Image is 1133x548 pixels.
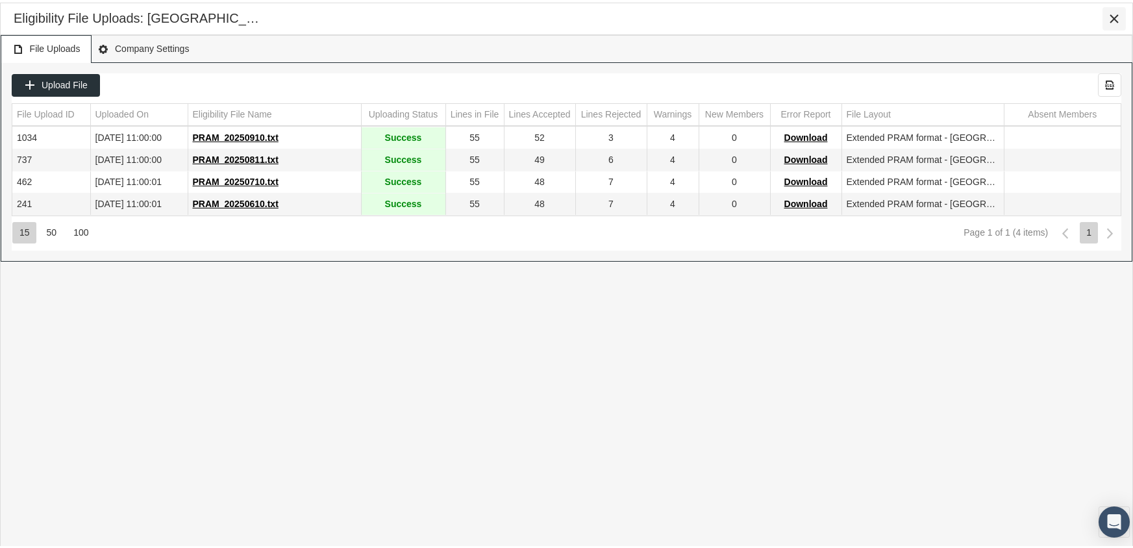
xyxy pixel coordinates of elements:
td: Success [361,125,445,147]
td: 4 [647,169,699,191]
td: Column New Members [699,101,770,123]
div: Close [1102,5,1126,28]
td: [DATE] 11:00:00 [90,125,188,147]
span: Upload File [42,77,88,88]
div: Eligibility File Name [193,106,272,118]
span: PRAM_20250910.txt [193,130,279,140]
td: 52 [504,125,575,147]
td: Extended PRAM format - [GEOGRAPHIC_DATA] HP [841,191,1004,213]
td: 3 [575,125,647,147]
span: Download [784,174,828,184]
td: Column Lines in File [445,101,504,123]
td: [DATE] 11:00:00 [90,147,188,169]
div: New Members [705,106,764,118]
td: Column File Upload ID [12,101,90,123]
td: 737 [12,147,90,169]
div: Items per page: 50 [40,219,64,241]
td: Extended PRAM format - [GEOGRAPHIC_DATA] HP [841,169,1004,191]
td: Column Uploading Status [361,101,445,123]
td: 55 [445,191,504,213]
div: Uploaded On [95,106,149,118]
td: 48 [504,169,575,191]
td: 0 [699,169,770,191]
span: Download [784,130,828,140]
div: Page 1 of 1 (4 items) [964,225,1048,235]
span: Company Settings [97,38,189,55]
td: 0 [699,191,770,213]
div: Next Page [1099,219,1121,242]
td: Column Uploaded On [90,101,188,123]
div: File Layout [847,106,891,118]
td: Column Lines Accepted [504,101,575,123]
div: Page 1 [1080,219,1098,241]
td: 4 [647,191,699,213]
span: PRAM_20250610.txt [193,196,279,206]
td: 55 [445,147,504,169]
div: Previous Page [1054,219,1077,242]
div: Lines in File [451,106,499,118]
td: [DATE] 11:00:01 [90,169,188,191]
div: Items per page: 100 [66,219,95,241]
div: Eligibility File Uploads: [GEOGRAPHIC_DATA] HEALTH PLANS [14,7,261,25]
div: Items per page: 15 [12,219,36,241]
td: Column Warnings [647,101,699,123]
td: 4 [647,125,699,147]
td: 0 [699,125,770,147]
td: Column Error Report [770,101,841,123]
div: Data grid toolbar [12,71,1121,94]
span: PRAM_20250710.txt [193,174,279,184]
td: 49 [504,147,575,169]
div: Warnings [654,106,692,118]
div: Error Report [780,106,830,118]
td: Column Lines Rejected [575,101,647,123]
div: File Upload ID [17,106,75,118]
td: Extended PRAM format - [GEOGRAPHIC_DATA] HP [841,125,1004,147]
td: 4 [647,147,699,169]
div: Lines Rejected [581,106,641,118]
td: Success [361,147,445,169]
div: Uploading Status [369,106,438,118]
td: Success [361,191,445,213]
td: Success [361,169,445,191]
td: Column Absent Members [1004,101,1121,123]
span: Download [784,196,828,206]
td: 1034 [12,125,90,147]
div: Open Intercom Messenger [1099,504,1130,535]
div: Absent Members [1028,106,1097,118]
td: 241 [12,191,90,213]
div: Export all data to Excel [1098,71,1121,94]
td: [DATE] 11:00:01 [90,191,188,213]
td: 55 [445,125,504,147]
span: File Uploads [12,38,81,55]
div: Data grid [12,71,1121,248]
td: 462 [12,169,90,191]
td: Extended PRAM format - [GEOGRAPHIC_DATA] HP [841,147,1004,169]
div: Upload File [12,71,100,94]
td: 7 [575,169,647,191]
td: 48 [504,191,575,213]
td: 55 [445,169,504,191]
td: Column Eligibility File Name [188,101,361,123]
span: PRAM_20250811.txt [193,152,279,162]
span: Download [784,152,828,162]
div: Lines Accepted [509,106,571,118]
div: Page Navigation [12,213,1121,248]
td: Column File Layout [841,101,1004,123]
td: 0 [699,147,770,169]
td: 6 [575,147,647,169]
td: 7 [575,191,647,213]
